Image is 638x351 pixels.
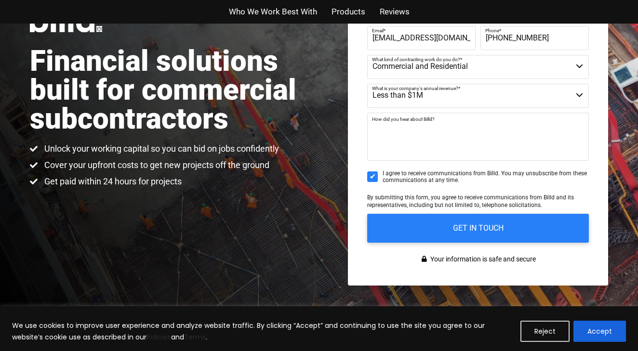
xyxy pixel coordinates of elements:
[573,321,626,342] button: Accept
[42,143,279,155] span: Unlock your working capital so you can bid on jobs confidently
[380,5,410,19] a: Reviews
[42,159,269,171] span: Cover your upfront costs to get new projects off the ground
[229,5,317,19] a: Who We Work Best With
[12,320,513,343] p: We use cookies to improve user experience and analyze website traffic. By clicking “Accept” and c...
[146,332,171,342] a: Policies
[520,321,570,342] button: Reject
[485,27,499,33] span: Phone
[184,332,206,342] a: Terms
[383,170,589,184] span: I agree to receive communications from Billd. You may unsubscribe from these communications at an...
[372,117,435,122] span: How did you hear about Billd?
[367,194,574,208] span: By submitting this form, you agree to receive communications from Billd and its representatives, ...
[332,5,365,19] a: Products
[367,214,589,243] input: GET IN TOUCH
[428,252,536,266] span: Your information is safe and secure
[30,47,319,133] h1: Financial solutions built for commercial subcontractors
[42,176,182,187] span: Get paid within 24 hours for projects
[367,171,378,182] input: I agree to receive communications from Billd. You may unsubscribe from these communications at an...
[372,27,384,33] span: Email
